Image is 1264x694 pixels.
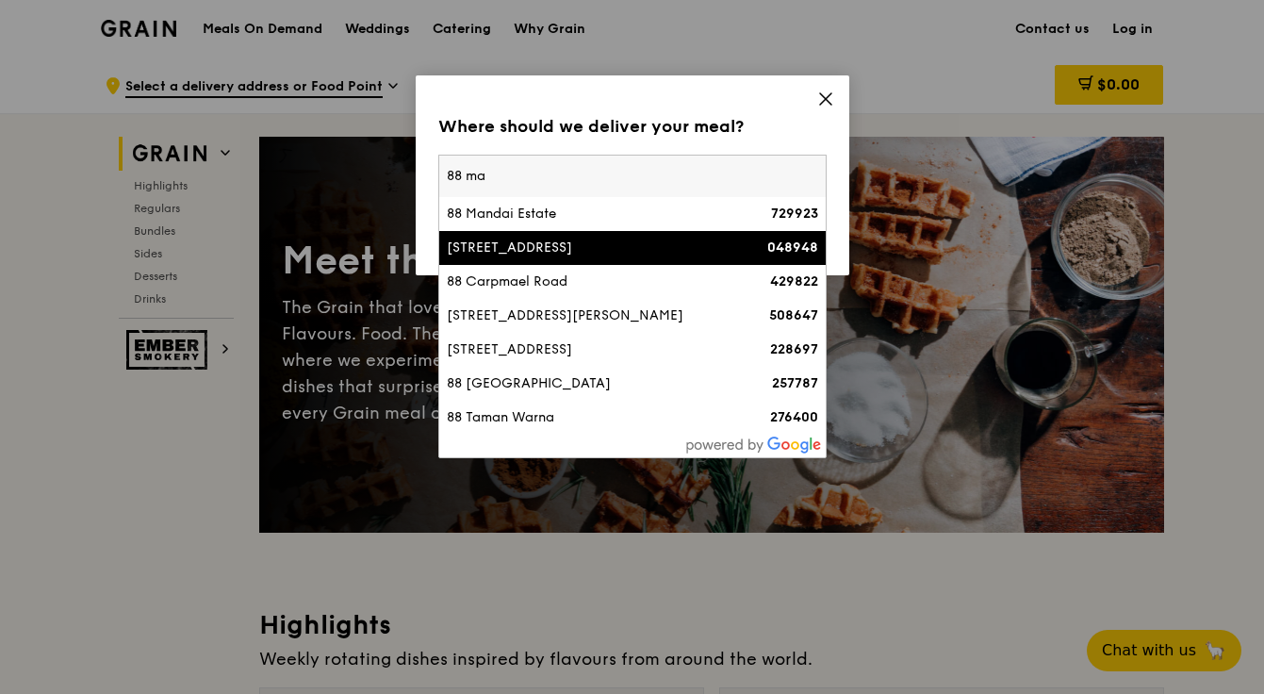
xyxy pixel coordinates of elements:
div: [STREET_ADDRESS] [447,340,726,359]
strong: 729923 [771,206,818,222]
div: 88 [GEOGRAPHIC_DATA] [447,374,726,393]
strong: 228697 [770,341,818,357]
strong: 257787 [772,375,818,391]
img: powered-by-google.60e8a832.png [686,437,822,454]
strong: 429822 [770,273,818,289]
strong: 508647 [769,307,818,323]
div: 88 Carpmael Road [447,273,726,291]
div: 88 Taman Warna [447,408,726,427]
strong: 048948 [767,240,818,256]
div: [STREET_ADDRESS][PERSON_NAME] [447,306,726,325]
strong: 276400 [770,409,818,425]
div: Where should we deliver your meal? [438,113,827,140]
div: [STREET_ADDRESS] [447,239,726,257]
div: 88 Mandai Estate [447,205,726,223]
